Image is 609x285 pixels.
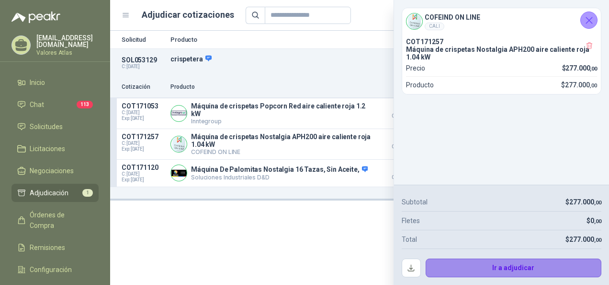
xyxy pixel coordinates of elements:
span: Crédito 30 días [377,175,425,180]
span: Negociaciones [30,166,74,176]
p: Máquina De Palomitas Nostalgia 16 Tazas, Sin Aceite, [191,166,368,174]
p: [EMAIL_ADDRESS][DOMAIN_NAME] [36,35,99,48]
span: C: [DATE] [122,110,165,116]
p: Precio [377,83,425,92]
a: Adjudicación1 [11,184,99,202]
a: Órdenes de Compra [11,206,99,235]
span: Inicio [30,77,45,88]
p: Máquina de crispetas Popcorn Red aire caliente roja 1.2 kW [191,102,372,118]
span: 1 [82,189,93,197]
p: $ 95.200 [377,102,425,119]
p: Solicitud [122,36,165,43]
span: Órdenes de Compra [30,210,90,231]
img: Logo peakr [11,12,60,23]
a: Solicitudes [11,118,99,136]
p: Máquina de crispetas Nostalgia APH200 aire caliente roja 1.04 kW [406,46,597,61]
p: $ [562,63,598,73]
span: ,00 [594,218,601,225]
p: $ [565,197,601,207]
span: Adjudicación [30,188,68,198]
p: COT171120 [122,164,165,171]
p: Soluciones Industriales D&D [191,174,368,181]
p: Cotización [122,83,165,92]
h1: Adjudicar cotizaciones [142,8,234,22]
span: Exp: [DATE] [122,146,165,152]
p: Inntegroup [191,118,372,125]
span: ,00 [590,83,597,89]
span: Solicitudes [30,121,63,132]
p: Producto [406,80,434,90]
span: Licitaciones [30,143,65,154]
p: COT171257 [122,133,165,141]
span: 277.000 [569,236,601,243]
button: Ir a adjudicar [426,259,602,278]
a: Chat113 [11,95,99,114]
a: Configuración [11,261,99,279]
span: 277.000 [569,198,601,206]
span: Crédito 30 días [377,144,425,149]
span: Configuración [30,264,72,275]
a: Negociaciones [11,162,99,180]
span: Chat [30,99,44,110]
p: COFEIND ON LINE [191,148,372,155]
span: 277.000 [565,64,597,72]
span: ,00 [594,200,601,206]
p: SOL053129 [122,56,165,64]
p: $ 521.497 [377,164,425,180]
p: Subtotal [402,197,428,207]
p: $ [565,234,601,245]
p: COT171257 [406,38,597,46]
span: ,00 [590,66,597,72]
p: Máquina de crispetas Nostalgia APH200 aire caliente roja 1.04 kW [191,133,372,148]
p: Producto [170,83,372,92]
p: crispetera [170,55,460,63]
p: C: [DATE] [122,64,165,70]
p: Producto [170,36,460,43]
img: Company Logo [171,165,187,181]
span: C: [DATE] [122,171,165,177]
p: $ [561,80,597,90]
a: Inicio [11,73,99,92]
span: 0 [590,217,601,225]
span: 277.000 [565,81,597,89]
span: Crédito 30 días [377,114,425,119]
span: Exp: [DATE] [122,116,165,121]
span: ,00 [594,237,601,243]
p: COT171053 [122,102,165,110]
img: Company Logo [171,136,187,152]
span: Remisiones [30,242,65,253]
p: Precio [406,63,425,73]
p: Valores Atlas [36,50,99,56]
span: Exp: [DATE] [122,177,165,183]
p: $ [586,215,601,226]
p: Fletes [402,215,420,226]
span: C: [DATE] [122,141,165,146]
a: Remisiones [11,238,99,257]
span: 113 [77,101,93,108]
p: Total [402,234,417,245]
p: $ 277.000 [377,133,425,149]
img: Company Logo [171,106,187,121]
a: Licitaciones [11,140,99,158]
